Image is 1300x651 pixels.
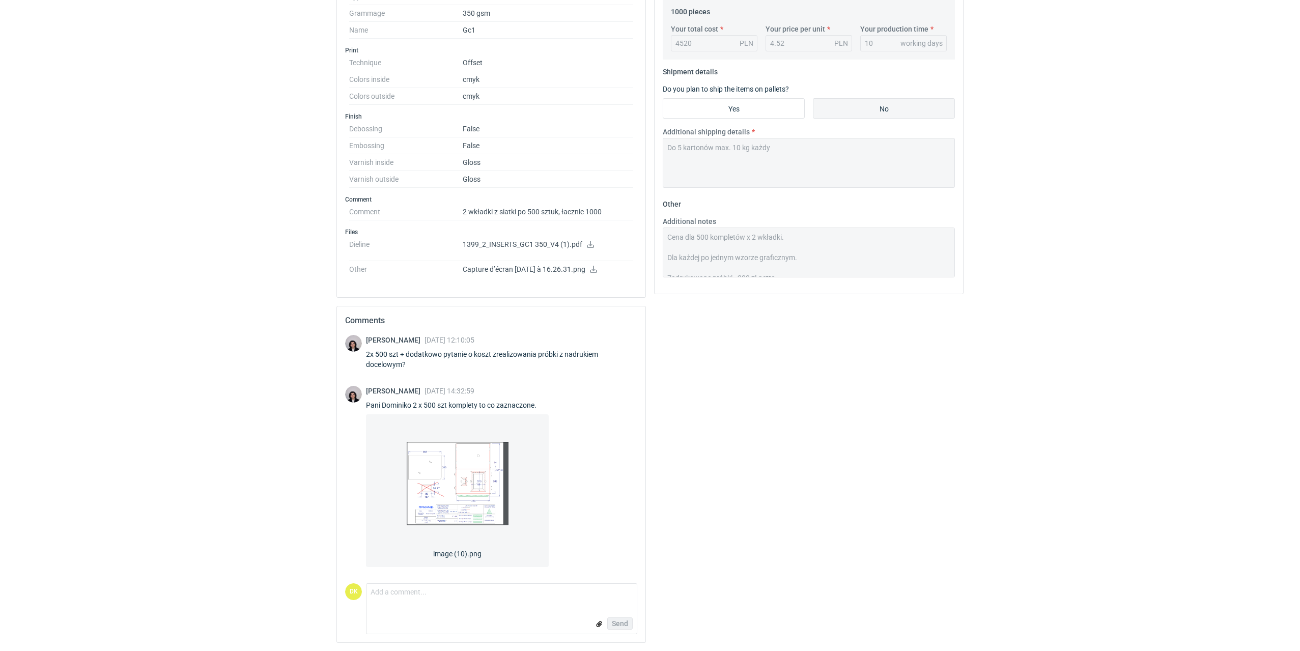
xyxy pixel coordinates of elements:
dd: False [463,121,633,137]
p: 1399_2_INSERTS_GC1 350_V4 (1).pdf [463,240,633,249]
dd: 350 gsm [463,5,633,22]
span: Send [612,620,628,627]
h3: Comment [345,195,637,204]
dt: Dieline [349,236,463,261]
p: Capture d’écran [DATE] à 16.26.31.png [463,265,633,274]
figcaption: DK [345,583,362,600]
label: Your price per unit [766,24,825,34]
div: 2x 500 szt + dodatkowo pytanie o koszt zrealizowania próbki z nadrukiem docelowym? [366,349,637,370]
h2: Comments [345,315,637,327]
span: [PERSON_NAME] [366,387,425,395]
span: [DATE] 12:10:05 [425,336,474,344]
div: Pani Dominiko 2 x 500 szt komplety to co zaznaczone. [366,400,549,410]
div: working days [900,38,943,48]
dd: Offset [463,54,633,71]
textarea: Do 5 kartonów max. 10 kg każdy [663,138,955,188]
span: image (10).png [433,545,482,559]
dt: Debossing [349,121,463,137]
label: Do you plan to ship the items on pallets? [663,85,789,93]
dt: Colors outside [349,88,463,105]
legend: Shipment details [663,64,718,76]
dt: Technique [349,54,463,71]
dt: Other [349,261,463,281]
dd: False [463,137,633,154]
dd: cmyk [463,88,633,105]
div: Dominika Kaczyńska [345,583,362,600]
dt: Varnish inside [349,154,463,171]
dt: Name [349,22,463,39]
label: Your total cost [671,24,718,34]
span: [DATE] 14:32:59 [425,387,474,395]
img: Sebastian Markut [345,386,362,403]
div: PLN [740,38,753,48]
dd: Gloss [463,154,633,171]
dt: Varnish outside [349,171,463,188]
dt: Comment [349,204,463,220]
textarea: Cena dla 500 kompletów x 2 wkładki. Dla każdej po jednym wzorze graficznym. Zadrukowane próbki - ... [663,228,955,277]
legend: 1000 pieces [671,4,710,16]
legend: Other [663,196,681,208]
h3: Files [345,228,637,236]
dd: Gloss [463,171,633,188]
dt: Embossing [349,137,463,154]
dd: 2 wkładki z siatki po 500 sztuk, łacznie 1000 [463,204,633,220]
dd: Gc1 [463,22,633,39]
div: PLN [834,38,848,48]
span: [PERSON_NAME] [366,336,425,344]
dt: Colors inside [349,71,463,88]
h3: Finish [345,112,637,121]
a: image (10).png [366,414,549,567]
dd: cmyk [463,71,633,88]
label: Your production time [860,24,928,34]
h3: Print [345,46,637,54]
button: Send [607,617,633,630]
label: Additional notes [663,216,716,227]
img: i3GF7noSaGk1EsOtV7fDxzfeHWcRxJVRkT9jxk8l.png [407,422,508,545]
img: Sebastian Markut [345,335,362,352]
label: Additional shipping details [663,127,750,137]
dt: Grammage [349,5,463,22]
